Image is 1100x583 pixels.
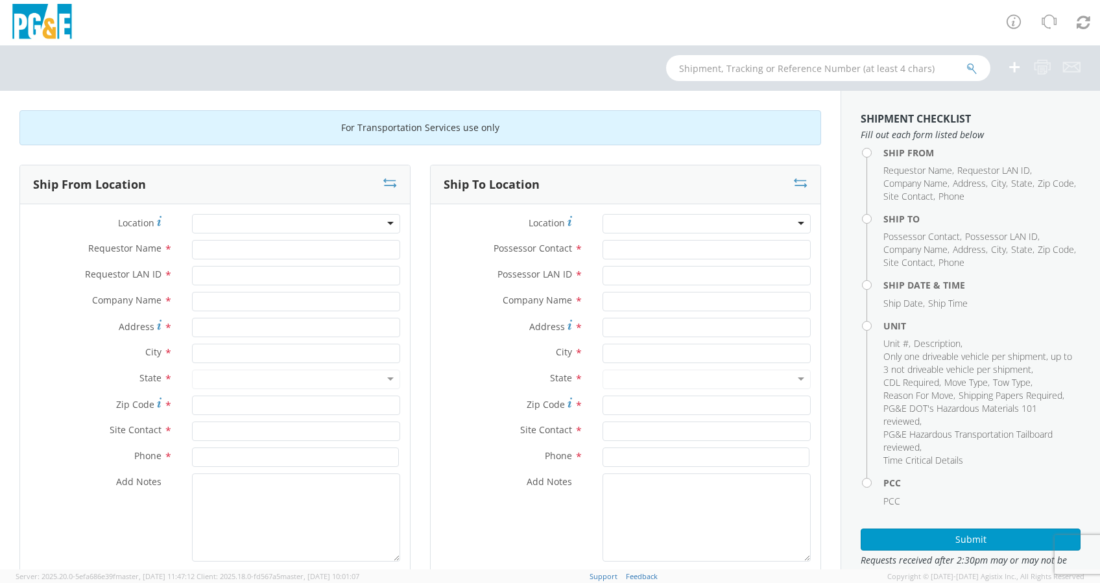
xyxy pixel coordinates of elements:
li: , [883,243,950,256]
li: , [883,190,935,203]
span: State [1011,243,1033,256]
span: City [145,346,161,358]
span: Site Contact [110,423,161,436]
span: Phone [939,190,964,202]
span: PG&E DOT's Hazardous Materials 101 reviewed [883,402,1037,427]
span: Client: 2025.18.0-fd567a5 [197,571,359,581]
span: Company Name [883,243,948,256]
span: Requestor LAN ID [85,268,161,280]
span: Site Contact [883,190,933,202]
span: Only one driveable vehicle per shipment, up to 3 not driveable vehicle per shipment [883,350,1072,375]
span: Location [118,217,154,229]
span: CDL Required [883,376,939,388]
span: Possessor LAN ID [965,230,1038,243]
li: , [883,297,925,310]
span: Zip Code [527,398,565,410]
span: State [139,372,161,384]
span: City [991,243,1006,256]
span: Zip Code [116,398,154,410]
a: Feedback [626,571,658,581]
li: , [991,243,1008,256]
a: Support [590,571,617,581]
h3: Ship To Location [444,178,540,191]
span: Possessor Contact [494,242,572,254]
div: For Transportation Services use only [19,110,821,145]
strong: Shipment Checklist [861,112,971,126]
li: , [914,337,963,350]
input: Shipment, Tracking or Reference Number (at least 4 chars) [666,55,990,81]
span: Add Notes [527,475,572,488]
span: Phone [939,256,964,268]
li: , [991,177,1008,190]
h3: Ship From Location [33,178,146,191]
h4: Ship From [883,148,1081,158]
span: Add Notes [116,475,161,488]
span: Requestor Name [88,242,161,254]
span: Ship Date [883,297,923,309]
span: Address [953,177,986,189]
span: Possessor LAN ID [497,268,572,280]
li: , [953,177,988,190]
span: Unit # [883,337,909,350]
span: Address [953,243,986,256]
span: Copyright © [DATE]-[DATE] Agistix Inc., All Rights Reserved [887,571,1084,582]
span: Shipping Papers Required [959,389,1062,401]
span: Server: 2025.20.0-5efa686e39f [16,571,195,581]
span: Location [529,217,565,229]
li: , [883,337,911,350]
span: State [1011,177,1033,189]
span: Fill out each form listed below [861,128,1081,141]
li: , [883,230,962,243]
li: , [993,376,1033,389]
span: master, [DATE] 11:47:12 [115,571,195,581]
li: , [965,230,1040,243]
li: , [883,177,950,190]
span: Company Name [503,294,572,306]
span: City [991,177,1006,189]
span: master, [DATE] 10:01:07 [280,571,359,581]
span: Company Name [883,177,948,189]
span: Requestor Name [883,164,952,176]
span: Requestor LAN ID [957,164,1030,176]
span: State [550,372,572,384]
span: PG&E Hazardous Transportation Tailboard reviewed [883,428,1053,453]
span: Company Name [92,294,161,306]
span: City [556,346,572,358]
li: , [883,256,935,269]
span: Phone [134,449,161,462]
h4: Ship To [883,214,1081,224]
li: , [883,376,941,389]
li: , [883,402,1077,428]
li: , [883,428,1077,454]
span: Description [914,337,961,350]
button: Submit [861,529,1081,551]
span: Move Type [944,376,988,388]
img: pge-logo-06675f144f4cfa6a6814.png [10,4,75,42]
li: , [883,350,1077,376]
li: , [959,389,1064,402]
li: , [1038,177,1076,190]
span: Ship Time [928,297,968,309]
li: , [883,389,955,402]
span: Site Contact [520,423,572,436]
h4: PCC [883,478,1081,488]
span: Reason For Move [883,389,953,401]
span: Time Critical Details [883,454,963,466]
li: , [957,164,1032,177]
li: , [944,376,990,389]
span: Zip Code [1038,177,1074,189]
span: Address [529,320,565,333]
span: Zip Code [1038,243,1074,256]
li: , [1038,243,1076,256]
li: , [883,164,954,177]
span: Phone [545,449,572,462]
li: , [1011,177,1034,190]
span: PCC [883,495,900,507]
h4: Ship Date & Time [883,280,1081,290]
h4: Unit [883,321,1081,331]
span: Possessor Contact [883,230,960,243]
li: , [1011,243,1034,256]
span: Site Contact [883,256,933,268]
li: , [953,243,988,256]
span: Address [119,320,154,333]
